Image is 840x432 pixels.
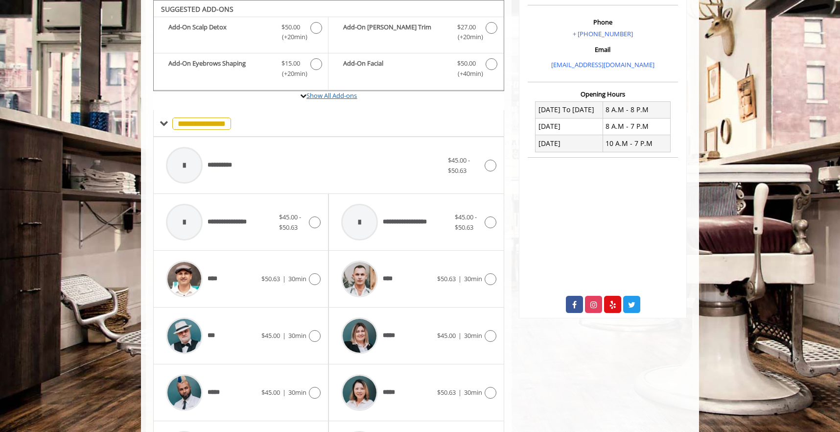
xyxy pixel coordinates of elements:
span: $45.00 - $50.63 [448,156,470,175]
td: [DATE] [536,135,603,152]
span: $45.00 [261,388,280,397]
span: $50.63 [261,274,280,283]
td: 8 A.M - 8 P.M [603,101,670,118]
span: (+40min ) [452,69,481,79]
span: $50.63 [437,274,456,283]
h3: Phone [530,19,676,25]
span: $45.00 - $50.63 [279,213,301,232]
span: $45.00 - $50.63 [455,213,477,232]
span: (+20min ) [277,69,305,79]
td: [DATE] [536,118,603,135]
span: $50.00 [281,22,300,32]
span: 30min [288,331,306,340]
label: Add-On Eyebrows Shaping [159,58,323,81]
span: 30min [288,388,306,397]
span: 30min [464,274,482,283]
span: (+20min ) [452,32,481,42]
span: $45.00 [437,331,456,340]
b: Add-On Scalp Detox [168,22,272,43]
b: Add-On Facial [343,58,447,79]
span: | [458,331,462,340]
span: | [458,274,462,283]
span: | [458,388,462,397]
b: Add-On [PERSON_NAME] Trim [343,22,447,43]
a: + [PHONE_NUMBER] [573,29,633,38]
td: 10 A.M - 7 P.M [603,135,670,152]
h3: Email [530,46,676,53]
span: $15.00 [281,58,300,69]
label: Add-On Beard Trim [333,22,498,45]
span: $27.00 [457,22,476,32]
td: 8 A.M - 7 P.M [603,118,670,135]
span: (+20min ) [277,32,305,42]
span: $50.63 [437,388,456,397]
label: Add-On Facial [333,58,498,81]
a: [EMAIL_ADDRESS][DOMAIN_NAME] [551,60,654,69]
span: 30min [464,388,482,397]
span: | [282,388,286,397]
h3: Opening Hours [528,91,678,97]
span: $45.00 [261,331,280,340]
b: SUGGESTED ADD-ONS [161,4,233,14]
label: Add-On Scalp Detox [159,22,323,45]
td: [DATE] To [DATE] [536,101,603,118]
span: | [282,331,286,340]
a: Show All Add-ons [306,91,357,100]
span: 30min [288,274,306,283]
b: Add-On Eyebrows Shaping [168,58,272,79]
span: 30min [464,331,482,340]
span: | [282,274,286,283]
span: $50.00 [457,58,476,69]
